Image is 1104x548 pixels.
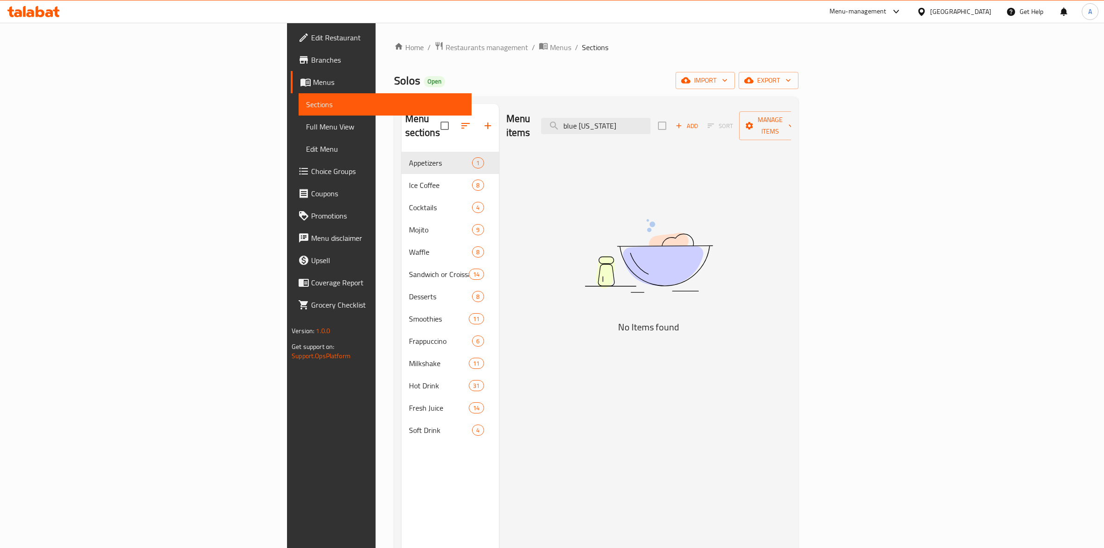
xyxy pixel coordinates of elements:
[299,116,472,138] a: Full Menu View
[550,42,571,53] span: Menus
[472,202,484,213] div: items
[930,6,991,17] div: [GEOGRAPHIC_DATA]
[409,335,472,347] span: Frappuccino
[472,159,483,168] span: 1
[311,188,464,199] span: Coupons
[469,402,484,413] div: items
[739,72,798,89] button: export
[306,121,464,132] span: Full Menu View
[472,425,484,436] div: items
[469,381,483,390] span: 31
[291,26,472,49] a: Edit Restaurant
[472,426,483,435] span: 4
[402,196,499,219] div: Cocktails4
[446,42,528,53] span: Restaurants management
[292,325,314,337] span: Version:
[830,6,887,17] div: Menu-management
[472,337,483,346] span: 6
[409,358,469,369] div: Milkshake
[747,114,794,137] span: Manage items
[402,152,499,174] div: Appetizers1
[472,335,484,347] div: items
[316,325,330,337] span: 1.0.0
[575,42,578,53] li: /
[402,352,499,374] div: Milkshake11
[409,291,472,302] span: Desserts
[533,194,765,317] img: dish.svg
[739,111,801,140] button: Manage items
[672,119,702,133] span: Add item
[676,72,735,89] button: import
[402,174,499,196] div: Ice Coffee8
[313,77,464,88] span: Menus
[472,180,484,191] div: items
[402,419,499,441] div: Soft Drink4
[469,358,484,369] div: items
[472,181,483,190] span: 8
[299,138,472,160] a: Edit Menu
[472,246,484,258] div: items
[291,182,472,205] a: Coupons
[702,119,739,133] span: Select section first
[409,157,472,168] span: Appetizers
[311,32,464,43] span: Edit Restaurant
[539,41,571,53] a: Menus
[299,93,472,116] a: Sections
[541,118,651,134] input: search
[409,380,469,391] div: Hot Drink
[469,315,483,323] span: 11
[292,350,351,362] a: Support.OpsPlatform
[469,380,484,391] div: items
[311,255,464,266] span: Upsell
[683,75,727,86] span: import
[402,263,499,285] div: Sandwich or Croissant14
[472,226,483,234] span: 9
[291,271,472,294] a: Coverage Report
[1088,6,1092,17] span: A
[409,246,472,258] span: Waffle
[402,397,499,419] div: Fresh Juice14
[409,180,472,191] span: Ice Coffee
[409,202,472,213] span: Cocktails
[311,54,464,65] span: Branches
[469,404,483,413] span: 14
[291,160,472,182] a: Choice Groups
[469,313,484,324] div: items
[291,49,472,71] a: Branches
[506,112,530,140] h2: Menu items
[434,41,528,53] a: Restaurants management
[674,121,699,131] span: Add
[472,248,483,257] span: 8
[291,294,472,316] a: Grocery Checklist
[472,291,484,302] div: items
[402,241,499,263] div: Waffle8
[402,330,499,352] div: Frappuccino6
[402,308,499,330] div: Smoothies11
[472,224,484,235] div: items
[409,402,469,413] span: Fresh Juice
[402,285,499,308] div: Desserts8
[311,299,464,310] span: Grocery Checklist
[409,425,472,436] span: Soft Drink
[402,374,499,397] div: Hot Drink31
[409,224,472,235] div: Mojito
[409,313,469,324] span: Smoothies
[582,42,608,53] span: Sections
[402,219,499,241] div: Mojito9
[292,341,334,353] span: Get support on:
[394,41,798,53] nav: breadcrumb
[306,99,464,110] span: Sections
[469,359,483,368] span: 11
[291,227,472,249] a: Menu disclaimer
[672,119,702,133] button: Add
[454,115,477,137] span: Sort sections
[435,116,454,135] span: Select all sections
[311,210,464,221] span: Promotions
[291,205,472,227] a: Promotions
